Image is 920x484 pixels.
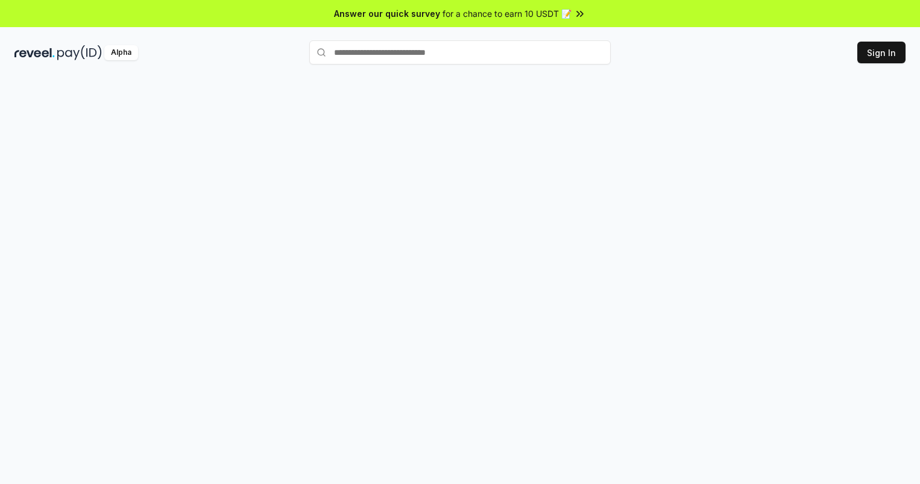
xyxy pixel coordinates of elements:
span: Answer our quick survey [334,7,440,20]
span: for a chance to earn 10 USDT 📝 [443,7,572,20]
img: reveel_dark [14,45,55,60]
div: Alpha [104,45,138,60]
img: pay_id [57,45,102,60]
button: Sign In [857,42,906,63]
